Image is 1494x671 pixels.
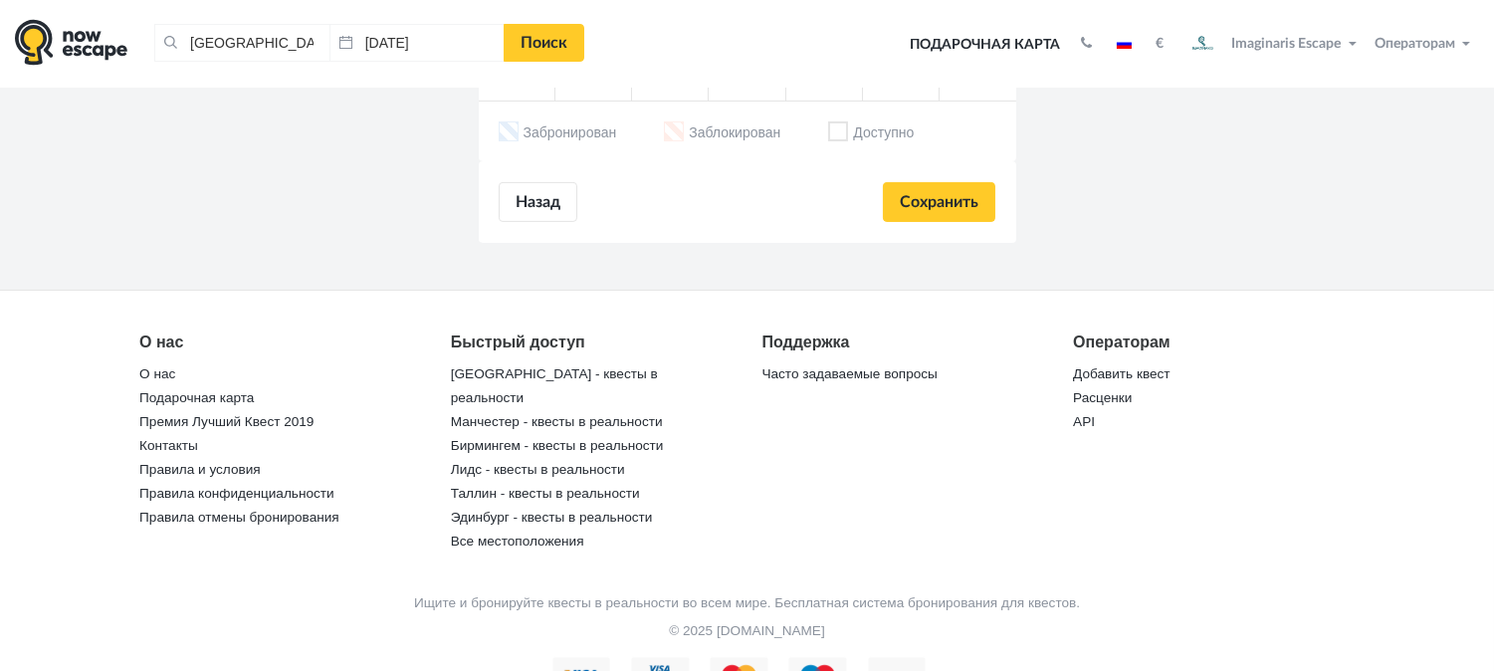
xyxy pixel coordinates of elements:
button: Операторам [1370,34,1479,54]
a: Назад [499,182,577,222]
a: Правила конфиденциальности [139,480,334,508]
a: [GEOGRAPHIC_DATA] - квесты в реальности [451,360,658,412]
a: Правила отмены бронирования [139,504,339,532]
a: Часто задаваемые вопросы [761,360,937,388]
div: Поддержка [761,331,1043,354]
a: Лидс - квесты в реальности [451,456,625,484]
input: Город или название квеста [154,24,329,62]
a: Поиск [504,24,584,62]
a: Премия Лучший Квест 2019 [139,408,314,436]
button: € [1146,34,1174,54]
button: Imaginaris Escape [1178,24,1366,64]
a: Бирмингем - квесты в реальности [451,432,664,460]
a: API [1073,408,1095,436]
span: Imaginaris Escape [1232,33,1342,51]
img: ru.jpg [1117,39,1132,49]
a: Контакты [139,432,198,460]
li: Забронирован [499,121,617,146]
strong: € [1156,37,1164,51]
a: Подарочная карта [139,384,254,412]
a: Все местоположения [451,528,584,556]
input: Сохранить [883,182,995,222]
p: Ищите и бронируйте квесты в реальности во всем мире. Бесплатная система бронирования для квестов. [15,593,1479,613]
img: logo [15,19,127,66]
a: Эдинбург - квесты в реальности [451,504,653,532]
li: Доступно [828,121,914,146]
a: О нас [139,360,175,388]
div: О нас [139,331,421,354]
a: Добавить квест [1073,360,1170,388]
a: Подарочная карта [903,23,1067,67]
li: Заблокирован [664,121,780,146]
span: Операторам [1375,37,1455,51]
a: Манчестер - квесты в реальности [451,408,663,436]
a: Правила и условия [139,456,261,484]
input: Дата [329,24,505,62]
a: Таллин - квесты в реальности [451,480,640,508]
p: © 2025 [DOMAIN_NAME] [15,621,1479,641]
a: Расценки [1073,384,1132,412]
div: Быстрый доступ [451,331,733,354]
div: Операторам [1073,331,1355,354]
